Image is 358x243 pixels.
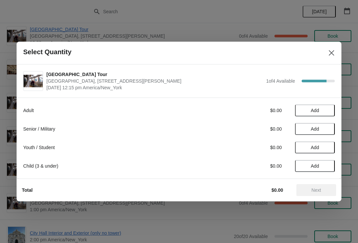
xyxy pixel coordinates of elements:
[23,48,72,56] h2: Select Quantity
[23,144,207,151] div: Youth / Student
[220,144,282,151] div: $0.00
[46,84,263,91] span: [DATE] 12:15 pm America/New_York
[311,108,319,113] span: Add
[23,163,207,169] div: Child (3 & under)
[295,142,335,153] button: Add
[311,163,319,169] span: Add
[23,126,207,132] div: Senior / Military
[46,78,263,84] span: [GEOGRAPHIC_DATA], [STREET_ADDRESS][PERSON_NAME]
[271,187,283,193] strong: $0.00
[23,107,207,114] div: Adult
[220,163,282,169] div: $0.00
[311,145,319,150] span: Add
[220,107,282,114] div: $0.00
[266,78,295,84] span: 1 of 4 Available
[311,126,319,132] span: Add
[22,187,32,193] strong: Total
[220,126,282,132] div: $0.00
[24,75,43,88] img: City Hall Tower Tour | City Hall Visitor Center, 1400 John F Kennedy Boulevard Suite 121, Philade...
[326,47,337,59] button: Close
[295,160,335,172] button: Add
[295,104,335,116] button: Add
[295,123,335,135] button: Add
[46,71,263,78] span: [GEOGRAPHIC_DATA] Tour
